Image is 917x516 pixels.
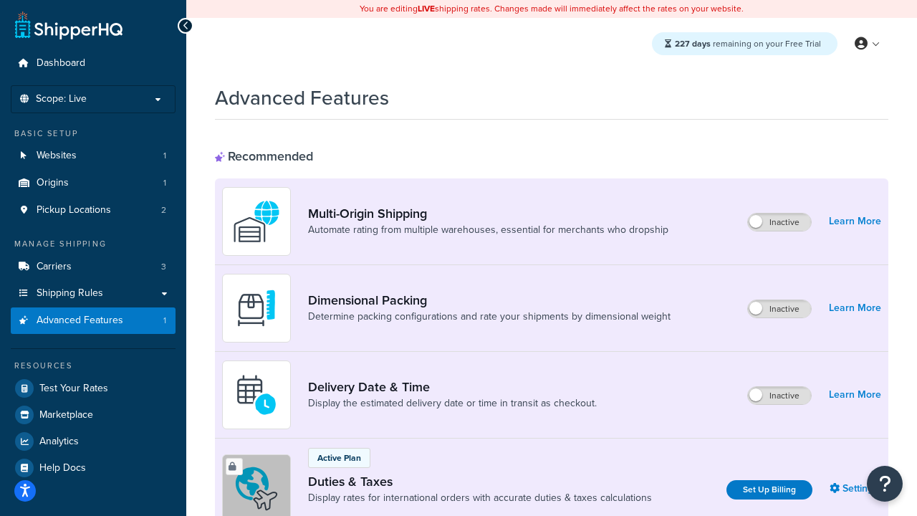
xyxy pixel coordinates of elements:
[308,474,652,489] a: Duties & Taxes
[37,177,69,189] span: Origins
[830,479,881,499] a: Settings
[11,307,176,334] li: Advanced Features
[11,254,176,280] a: Carriers3
[11,143,176,169] a: Websites1
[37,204,111,216] span: Pickup Locations
[161,204,166,216] span: 2
[11,429,176,454] a: Analytics
[11,376,176,401] a: Test Your Rates
[11,50,176,77] a: Dashboard
[11,170,176,196] a: Origins1
[39,462,86,474] span: Help Docs
[308,310,671,324] a: Determine packing configurations and rate your shipments by dimensional weight
[308,206,668,221] a: Multi-Origin Shipping
[11,197,176,224] li: Pickup Locations
[39,436,79,448] span: Analytics
[11,280,176,307] a: Shipping Rules
[36,93,87,105] span: Scope: Live
[418,2,435,15] b: LIVE
[11,128,176,140] div: Basic Setup
[37,315,123,327] span: Advanced Features
[11,170,176,196] li: Origins
[308,379,597,395] a: Delivery Date & Time
[163,150,166,162] span: 1
[39,409,93,421] span: Marketplace
[726,480,812,500] a: Set Up Billing
[215,148,313,164] div: Recommended
[37,57,85,70] span: Dashboard
[308,292,671,308] a: Dimensional Packing
[215,84,389,112] h1: Advanced Features
[829,385,881,405] a: Learn More
[317,451,361,464] p: Active Plan
[37,261,72,273] span: Carriers
[11,307,176,334] a: Advanced Features1
[231,283,282,333] img: DTVBYsAAAAAASUVORK5CYII=
[308,396,597,411] a: Display the estimated delivery date or time in transit as checkout.
[11,143,176,169] li: Websites
[11,402,176,428] a: Marketplace
[308,223,668,237] a: Automate rating from multiple warehouses, essential for merchants who dropship
[11,238,176,250] div: Manage Shipping
[37,150,77,162] span: Websites
[163,177,166,189] span: 1
[829,211,881,231] a: Learn More
[675,37,821,50] span: remaining on your Free Trial
[37,287,103,300] span: Shipping Rules
[748,214,811,231] label: Inactive
[867,466,903,502] button: Open Resource Center
[39,383,108,395] span: Test Your Rates
[163,315,166,327] span: 1
[308,491,652,505] a: Display rates for international orders with accurate duties & taxes calculations
[231,196,282,247] img: WatD5o0RtDAAAAAElFTkSuQmCC
[829,298,881,318] a: Learn More
[748,300,811,317] label: Inactive
[11,197,176,224] a: Pickup Locations2
[748,387,811,404] label: Inactive
[161,261,166,273] span: 3
[11,455,176,481] a: Help Docs
[231,370,282,420] img: gfkeb5ejjkALwAAAABJRU5ErkJggg==
[11,360,176,372] div: Resources
[675,37,711,50] strong: 227 days
[11,254,176,280] li: Carriers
